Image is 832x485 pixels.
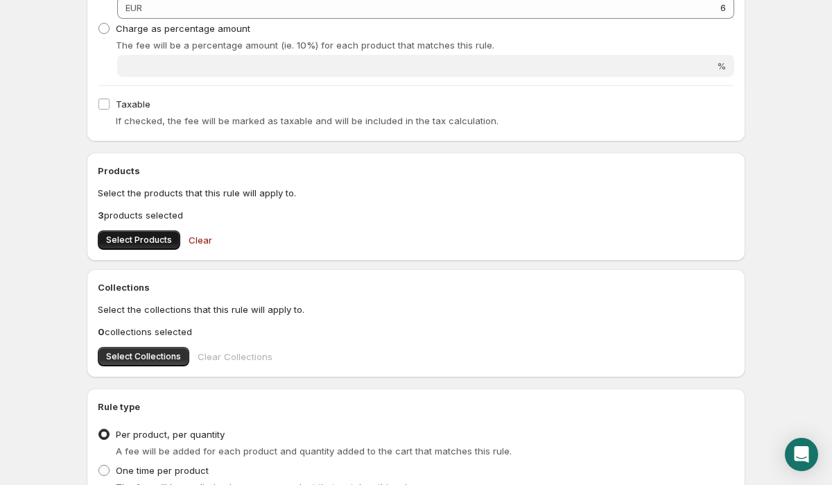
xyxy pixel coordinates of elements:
p: Select the products that this rule will apply to. [98,186,734,200]
button: Clear [180,226,220,254]
button: Select Collections [98,347,189,366]
span: % [717,60,726,71]
p: collections selected [98,325,734,339]
span: One time per product [116,465,209,476]
b: 3 [98,210,104,221]
span: EUR [125,2,142,13]
h2: Products [98,164,734,178]
span: Charge as percentage amount [116,23,250,34]
p: The fee will be a percentage amount (ie. 10%) for each product that matches this rule. [116,38,734,52]
div: Open Intercom Messenger [785,438,818,471]
span: Per product, per quantity [116,429,225,440]
b: 0 [98,326,105,337]
button: Select Products [98,230,180,250]
h2: Rule type [98,400,734,414]
span: A fee will be added for each product and quantity added to the cart that matches this rule. [116,445,512,457]
span: Taxable [116,99,150,110]
span: If checked, the fee will be marked as taxable and will be included in the tax calculation. [116,115,499,126]
p: products selected [98,208,734,222]
p: Select the collections that this rule will apply to. [98,303,734,316]
span: Clear [189,233,212,247]
span: Select Products [106,235,172,246]
span: Select Collections [106,351,181,362]
h2: Collections [98,280,734,294]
